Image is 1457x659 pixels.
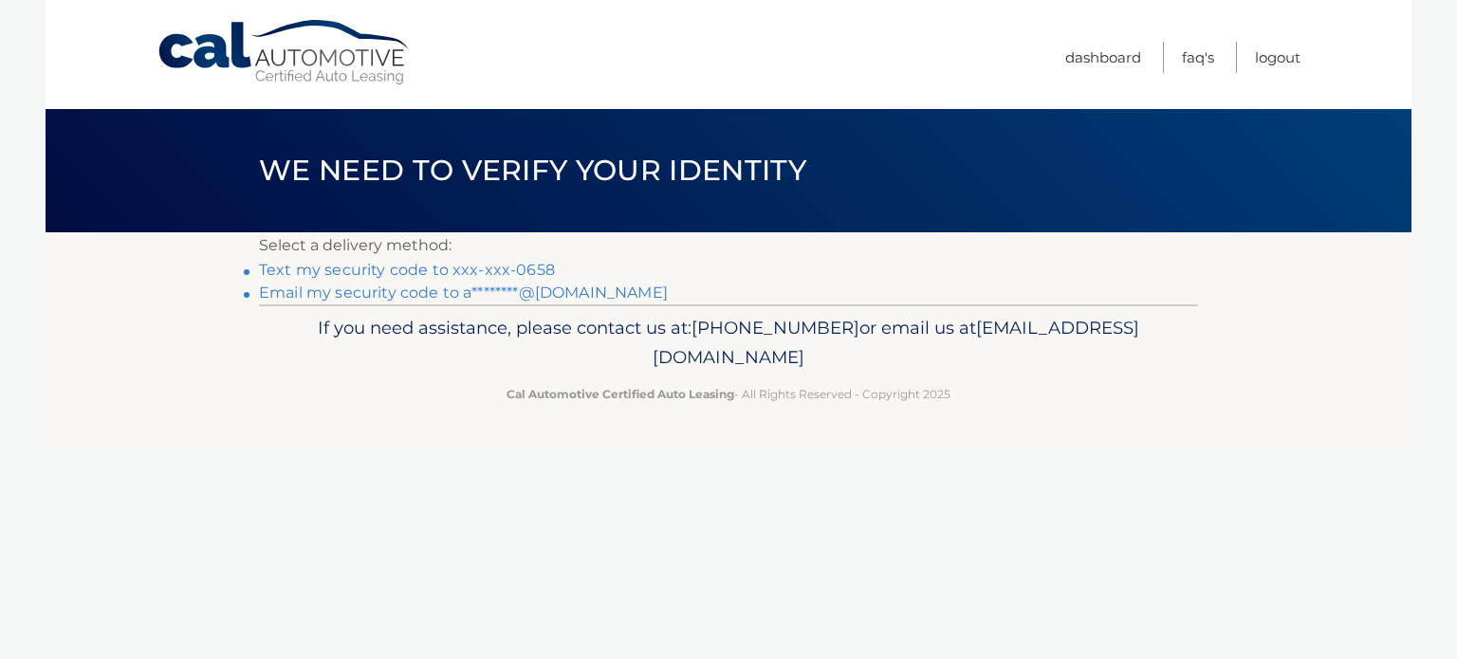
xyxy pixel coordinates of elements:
a: Logout [1255,42,1300,73]
p: Select a delivery method: [259,232,1198,259]
span: [PHONE_NUMBER] [692,317,859,339]
p: - All Rights Reserved - Copyright 2025 [271,384,1186,404]
p: If you need assistance, please contact us at: or email us at [271,313,1186,374]
span: We need to verify your identity [259,153,806,188]
a: Email my security code to a********@[DOMAIN_NAME] [259,284,668,302]
a: Text my security code to xxx-xxx-0658 [259,261,555,279]
a: Cal Automotive [157,19,413,86]
strong: Cal Automotive Certified Auto Leasing [507,387,734,401]
a: FAQ's [1182,42,1214,73]
a: Dashboard [1065,42,1141,73]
